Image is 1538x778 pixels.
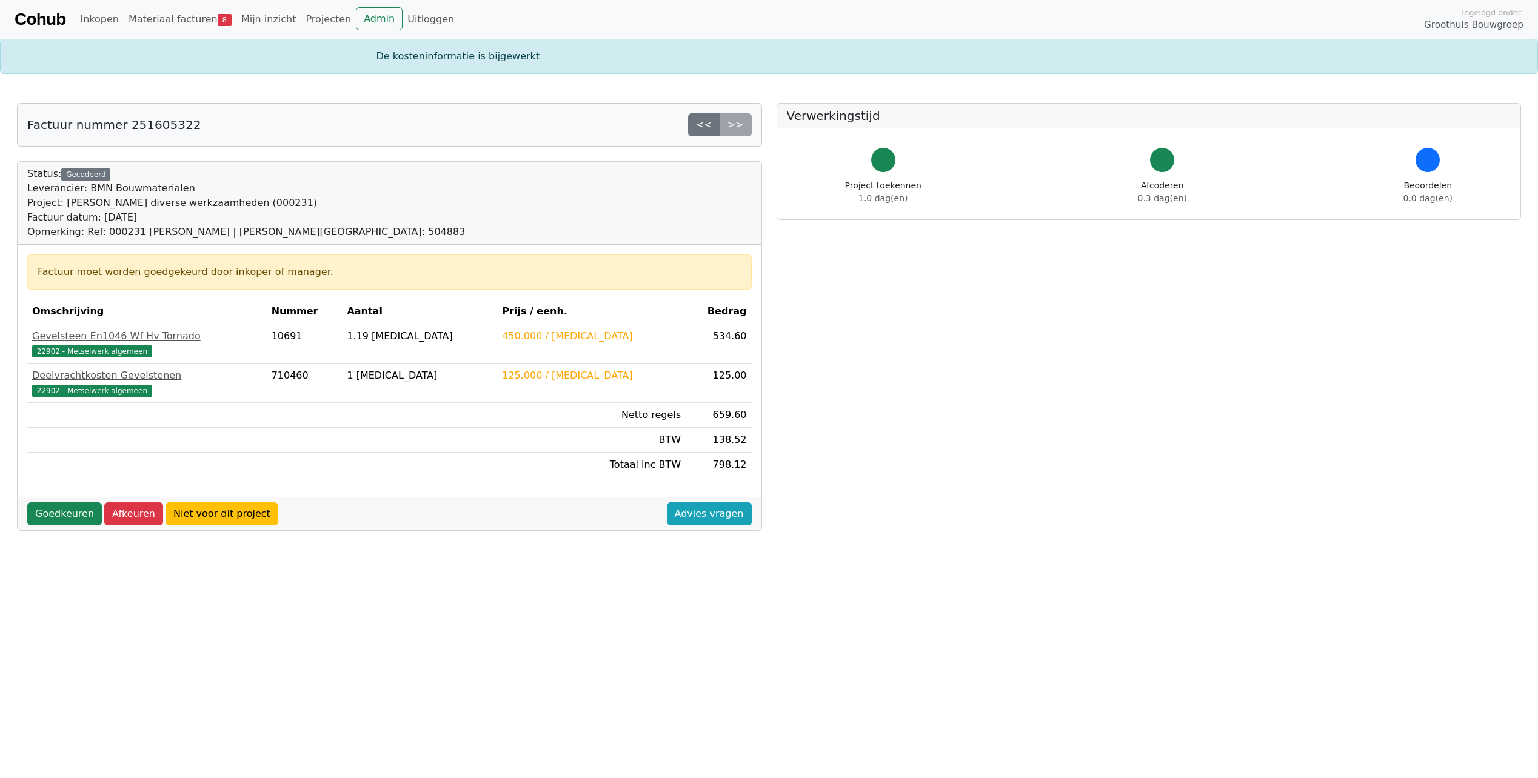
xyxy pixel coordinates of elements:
[497,453,686,477] td: Totaal inc BTW
[1138,193,1187,203] span: 0.3 dag(en)
[27,118,201,132] h5: Factuur nummer 251605322
[686,324,751,364] td: 534.60
[356,7,403,30] a: Admin
[124,7,236,32] a: Materiaal facturen8
[267,324,343,364] td: 10691
[1424,18,1523,32] span: Groothuis Bouwgroep
[27,225,465,239] div: Opmerking: Ref: 000231 [PERSON_NAME] | [PERSON_NAME][GEOGRAPHIC_DATA]: 504883
[686,299,751,324] th: Bedrag
[267,299,343,324] th: Nummer
[497,403,686,428] td: Netto regels
[403,7,459,32] a: Uitloggen
[347,329,492,344] div: 1.19 [MEDICAL_DATA]
[32,345,152,357] span: 22902 - Metselwerk algemeen
[61,168,110,181] div: Gecodeerd
[27,210,465,225] div: Factuur datum: [DATE]
[502,368,681,383] div: 125.000 / [MEDICAL_DATA]
[301,7,356,32] a: Projecten
[858,193,908,203] span: 1.0 dag(en)
[236,7,301,32] a: Mijn inzicht
[686,453,751,477] td: 798.12
[845,179,921,205] div: Project toekennen
[32,329,262,344] div: Gevelsteen En1046 Wf Hv Tornado
[686,403,751,428] td: 659.60
[686,364,751,403] td: 125.00
[1462,7,1523,18] span: Ingelogd onder:
[32,368,262,383] div: Deelvrachtkosten Gevelstenen
[1403,193,1453,203] span: 0.0 dag(en)
[15,5,65,34] a: Cohub
[688,113,720,136] a: <<
[347,368,492,383] div: 1 [MEDICAL_DATA]
[497,299,686,324] th: Prijs / eenh.
[1138,179,1187,205] div: Afcoderen
[27,167,465,239] div: Status:
[32,329,262,358] a: Gevelsteen En1046 Wf Hv Tornado22902 - Metselwerk algemeen
[27,181,465,196] div: Leverancier: BMN Bouwmaterialen
[667,502,752,525] a: Advies vragen
[104,502,163,525] a: Afkeuren
[686,428,751,453] td: 138.52
[27,196,465,210] div: Project: [PERSON_NAME] diverse werkzaamheden (000231)
[32,385,152,397] span: 22902 - Metselwerk algemeen
[27,502,102,525] a: Goedkeuren
[1403,179,1453,205] div: Beoordelen
[218,14,232,26] span: 8
[267,364,343,403] td: 710460
[502,329,681,344] div: 450.000 / [MEDICAL_DATA]
[166,502,278,525] a: Niet voor dit project
[38,265,741,279] div: Factuur moet worden goedgekeurd door inkoper of manager.
[497,428,686,453] td: BTW
[342,299,497,324] th: Aantal
[787,108,1511,123] h5: Verwerkingstijd
[32,368,262,397] a: Deelvrachtkosten Gevelstenen22902 - Metselwerk algemeen
[75,7,123,32] a: Inkopen
[27,299,267,324] th: Omschrijving
[369,49,1169,64] div: De kosteninformatie is bijgewerkt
